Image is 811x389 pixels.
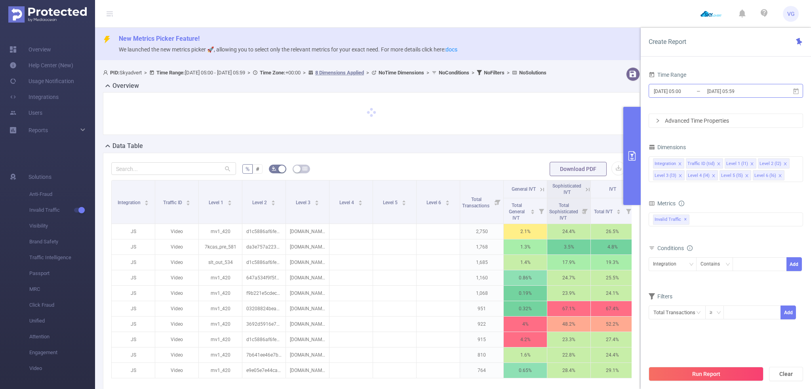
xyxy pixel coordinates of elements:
p: 1,160 [460,270,503,285]
span: > [504,70,512,76]
i: icon: caret-down [402,202,406,205]
li: Level 3 (l3) [653,170,685,180]
p: slt_out_534 [199,255,242,270]
span: Invalid Traffic [29,202,95,218]
p: 951 [460,301,503,316]
p: mv1_420 [199,301,242,316]
p: 3692d5916e70b59898c78838e5ceee95 [242,317,286,332]
li: Level 1 (l1) [725,158,756,169]
b: No Solutions [519,70,546,76]
p: 03208824bea369b060dba1f2083d6a4c [242,301,286,316]
span: Unified [29,313,95,329]
p: Video [155,332,198,347]
button: Clear [769,367,803,381]
p: 22.8% [547,347,590,362]
span: Metrics [649,200,676,207]
p: 1.6% [504,347,547,362]
p: Video [155,239,198,254]
h2: Data Table [112,141,143,151]
span: Sophisticated IVT [552,183,581,195]
span: Attention [29,329,95,345]
p: [DOMAIN_NAME] [286,332,329,347]
span: Passport [29,266,95,281]
button: Add [781,306,796,319]
span: MRC [29,281,95,297]
span: Integration [118,200,142,205]
b: Time Range: [156,70,185,76]
p: mv1_420 [199,317,242,332]
a: docs [445,46,457,53]
i: icon: caret-down [358,202,362,205]
div: Level 3 (l3) [655,171,676,181]
span: Conditions [657,245,693,251]
p: 23.3% [547,332,590,347]
p: Video [155,270,198,285]
span: Solutions [29,169,51,185]
span: Traffic Intelligence [29,250,95,266]
span: Level 2 [252,200,268,205]
i: icon: close [678,162,682,167]
div: ≥ [710,306,718,319]
i: icon: close [712,174,716,178]
span: Visibility [29,218,95,234]
p: [DOMAIN_NAME] [286,286,329,301]
i: icon: close [717,162,721,167]
span: > [469,70,477,76]
span: Level 5 [383,200,399,205]
p: 17.9% [547,255,590,270]
i: icon: caret-down [617,211,621,213]
p: JS [112,332,155,347]
span: Level 1 [209,200,225,205]
p: 4% [504,317,547,332]
p: JS [112,270,155,285]
p: 2.1% [504,224,547,239]
li: Traffic ID (tid) [686,158,723,169]
a: Overview [10,42,51,57]
p: Video [155,363,198,378]
p: 27.4% [591,332,634,347]
p: [DOMAIN_NAME] [286,347,329,362]
p: 647a534f9f5fb9ced25ee7db57ef9c72 [242,270,286,285]
div: Sort [530,208,535,213]
p: d1c5886af6fe86faf2d8ea9de1241899 [242,224,286,239]
p: 915 [460,332,503,347]
a: Users [10,105,42,121]
i: icon: info-circle [679,201,684,206]
span: % [246,166,249,172]
p: mv1_420 [199,224,242,239]
div: Sort [227,199,232,204]
p: JS [112,347,155,362]
i: icon: caret-up [358,199,362,201]
span: Skyadvert [DATE] 05:00 - [DATE] 05:59 +00:00 [103,70,546,76]
input: Start date [653,86,717,97]
p: 0.86% [504,270,547,285]
div: icon: rightAdvanced Time Properties [649,114,803,127]
p: 26.5% [591,224,634,239]
span: Total General IVT [509,203,525,221]
p: 1,685 [460,255,503,270]
p: 2,750 [460,224,503,239]
i: icon: info-circle [687,245,693,251]
i: icon: bg-colors [272,166,276,171]
p: JS [112,239,155,254]
i: icon: close [783,162,787,167]
span: > [245,70,253,76]
p: 24.4% [591,347,634,362]
i: icon: caret-up [314,199,319,201]
div: Level 4 (l4) [688,171,710,181]
p: [DOMAIN_NAME] [286,255,329,270]
div: Integration [653,258,682,271]
div: Sort [616,208,621,213]
p: [DOMAIN_NAME] [286,363,329,378]
h2: Overview [112,81,139,91]
button: Add [786,257,802,271]
p: 810 [460,347,503,362]
i: icon: caret-down [531,211,535,213]
p: 7kcas_pre_581 [199,239,242,254]
div: Level 5 (l5) [721,171,743,181]
p: [DOMAIN_NAME] [286,301,329,316]
span: > [364,70,371,76]
p: 0.65% [504,363,547,378]
i: Filter menu [492,180,503,224]
li: Level 6 (l6) [753,170,784,180]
